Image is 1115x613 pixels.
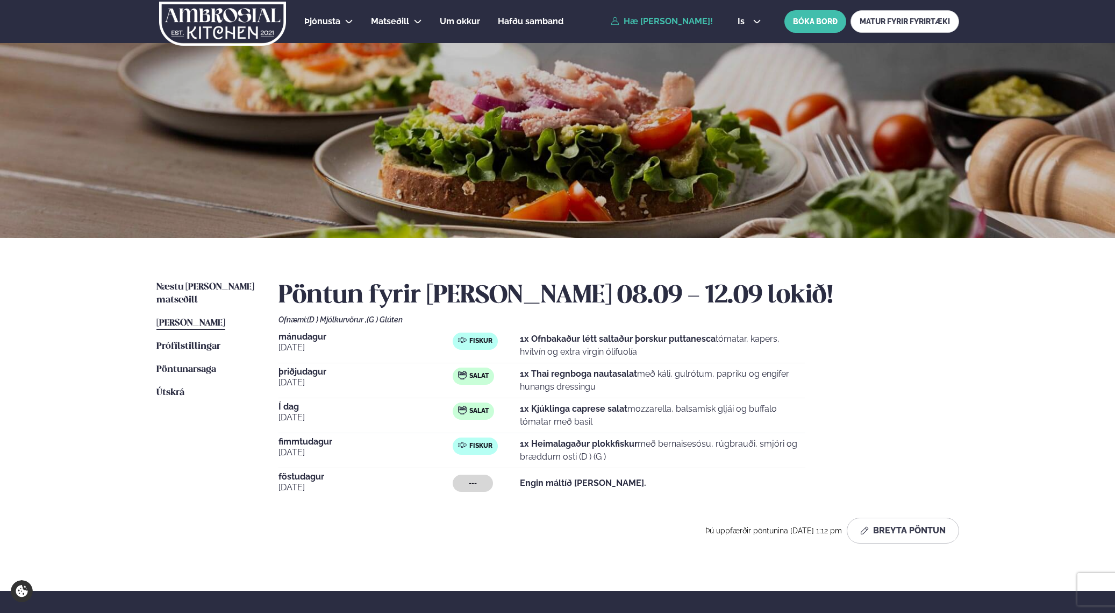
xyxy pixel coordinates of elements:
[278,376,453,389] span: [DATE]
[469,442,492,450] span: Fiskur
[458,406,467,414] img: salad.svg
[520,369,637,379] strong: 1x Thai regnboga nautasalat
[156,317,225,330] a: [PERSON_NAME]
[278,473,453,481] span: föstudagur
[520,334,716,344] strong: 1x Ofnbakaður létt saltaður þorskur puttanesca
[738,17,748,26] span: is
[278,368,453,376] span: þriðjudagur
[278,438,453,446] span: fimmtudagur
[278,315,959,324] div: Ofnæmi:
[156,365,216,374] span: Pöntunarsaga
[520,439,638,449] strong: 1x Heimalagaður plokkfiskur
[156,386,184,399] a: Útskrá
[304,16,340,26] span: Þjónusta
[156,283,254,305] span: Næstu [PERSON_NAME] matseðill
[156,281,257,307] a: Næstu [PERSON_NAME] matseðill
[156,342,220,351] span: Prófílstillingar
[469,479,477,488] span: ---
[371,16,409,26] span: Matseðill
[156,340,220,353] a: Prófílstillingar
[11,580,33,602] a: Cookie settings
[458,441,467,449] img: fish.svg
[520,333,805,358] p: tómatar, kapers, hvítvín og extra virgin ólífuolía
[469,372,489,381] span: Salat
[520,403,805,428] p: mozzarella, balsamísk gljái og buffalo tómatar með basil
[440,15,480,28] a: Um okkur
[304,15,340,28] a: Þjónusta
[278,446,453,459] span: [DATE]
[440,16,480,26] span: Um okkur
[367,315,403,324] span: (G ) Glúten
[278,341,453,354] span: [DATE]
[520,438,805,463] p: með bernaisesósu, rúgbrauði, smjöri og bræddum osti (D ) (G )
[498,15,563,28] a: Hafðu samband
[278,481,453,494] span: [DATE]
[520,368,805,393] p: með káli, gulrótum, papriku og engifer hunangs dressingu
[729,17,769,26] button: is
[307,315,367,324] span: (D ) Mjólkurvörur ,
[847,518,959,544] button: Breyta Pöntun
[611,17,713,26] a: Hæ [PERSON_NAME]!
[469,407,489,415] span: Salat
[469,337,492,346] span: Fiskur
[850,10,959,33] a: MATUR FYRIR FYRIRTÆKI
[705,526,842,535] span: Þú uppfærðir pöntunina [DATE] 1:12 pm
[371,15,409,28] a: Matseðill
[458,336,467,344] img: fish.svg
[159,2,287,46] img: logo
[278,333,453,341] span: mánudagur
[278,403,453,411] span: Í dag
[278,411,453,424] span: [DATE]
[784,10,846,33] button: BÓKA BORÐ
[278,281,959,311] h2: Pöntun fyrir [PERSON_NAME] 08.09 - 12.09 lokið!
[156,363,216,376] a: Pöntunarsaga
[520,478,646,488] strong: Engin máltíð [PERSON_NAME].
[156,319,225,328] span: [PERSON_NAME]
[520,404,627,414] strong: 1x Kjúklinga caprese salat
[458,371,467,379] img: salad.svg
[498,16,563,26] span: Hafðu samband
[156,388,184,397] span: Útskrá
